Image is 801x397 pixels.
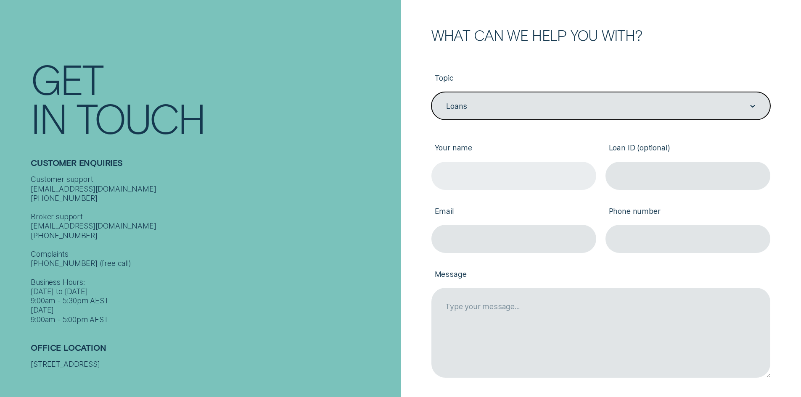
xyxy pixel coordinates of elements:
h2: Customer Enquiries [31,158,396,175]
div: Loans [446,102,467,111]
div: Get [31,59,103,98]
div: In [31,98,66,137]
label: Phone number [605,199,770,225]
div: Touch [76,98,205,137]
label: Message [431,262,770,288]
h2: Office Location [31,343,396,360]
div: Customer support [EMAIL_ADDRESS][DOMAIN_NAME] [PHONE_NUMBER] Broker support [EMAIL_ADDRESS][DOMAI... [31,175,396,324]
label: Loan ID (optional) [605,136,770,162]
label: Your name [431,136,596,162]
label: Topic [431,66,770,92]
div: [STREET_ADDRESS] [31,360,396,369]
label: Email [431,199,596,225]
h2: What can we help you with? [431,28,770,42]
h1: Get In Touch [31,59,396,137]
